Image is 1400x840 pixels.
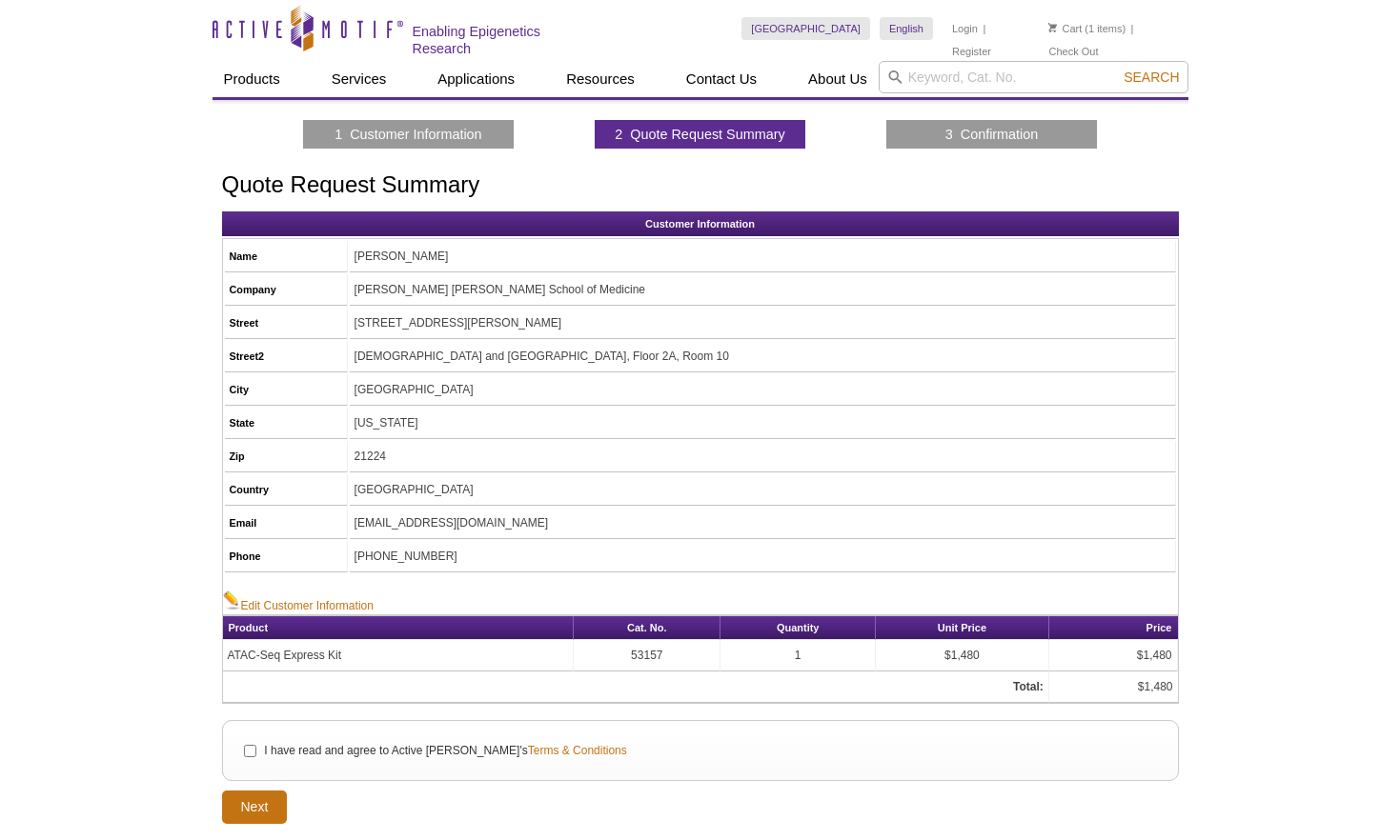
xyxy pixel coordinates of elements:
td: ATAC-Seq Express Kit [223,640,575,671]
strong: Total: [1013,680,1044,693]
a: Applications [426,61,526,97]
a: Login [952,22,978,35]
h5: Zip [230,448,342,465]
a: 1 Customer Information [335,126,481,143]
a: Terms & Conditions [528,742,627,759]
img: Edit [223,590,241,610]
td: [GEOGRAPHIC_DATA] [350,474,1176,506]
button: Search [1118,69,1185,86]
a: 2 Quote Request Summary [615,126,784,143]
a: About Us [797,61,879,97]
td: 53157 [574,640,720,671]
th: Cat. No. [574,616,720,640]
h5: Email [230,514,342,531]
a: Services [320,61,398,97]
span: Search [1124,70,1179,85]
a: English [880,17,933,40]
td: $1,480 [1049,671,1178,703]
h1: Quote Request Summary [222,172,1179,200]
a: Resources [555,61,646,97]
a: Register [952,45,991,58]
h2: Enabling Epigenetics Research [413,23,602,57]
input: Keyword, Cat. No. [879,61,1188,93]
td: 21224 [350,441,1176,472]
h5: Street [230,314,342,331]
td: [EMAIL_ADDRESS][DOMAIN_NAME] [350,508,1176,539]
input: Next [222,790,288,824]
td: [GEOGRAPHIC_DATA] [350,374,1176,406]
li: | [1131,17,1134,40]
td: [PHONE_NUMBER] [350,541,1176,572]
h5: Country [230,481,342,498]
a: Check Out [1048,45,1098,58]
td: $1,480 [1049,640,1178,671]
li: (1 items) [1048,17,1126,40]
li: | [983,17,985,40]
h5: City [230,381,342,398]
label: I have read and agree to Active [PERSON_NAME]'s [262,742,626,759]
a: Edit Customer Information [223,590,374,614]
a: Products [213,61,292,97]
h5: State [230,414,342,431]
td: [DEMOGRAPHIC_DATA] and [GEOGRAPHIC_DATA], Floor 2A, Room 10 [350,341,1176,372]
h5: Name [230,248,342,265]
td: $1,480 [876,640,1049,671]
td: 1 [720,640,876,671]
th: Product [223,616,575,640]
img: Your Cart [1048,23,1057,32]
th: Quantity [720,616,876,640]
h5: Phone [230,548,342,565]
a: 3 Confirmation [945,126,1039,143]
td: [US_STATE] [350,408,1176,439]
td: [PERSON_NAME] [PERSON_NAME] School of Medicine [350,274,1176,306]
td: [STREET_ADDRESS][PERSON_NAME] [350,308,1176,339]
a: [GEOGRAPHIC_DATA] [741,17,870,40]
th: Price [1049,616,1178,640]
th: Unit Price [876,616,1049,640]
h2: Customer Information [222,211,1179,236]
a: Cart [1048,22,1082,35]
a: Contact Us [675,61,768,97]
h5: Company [230,281,342,298]
h5: Street2 [230,348,342,365]
td: [PERSON_NAME] [350,241,1176,272]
